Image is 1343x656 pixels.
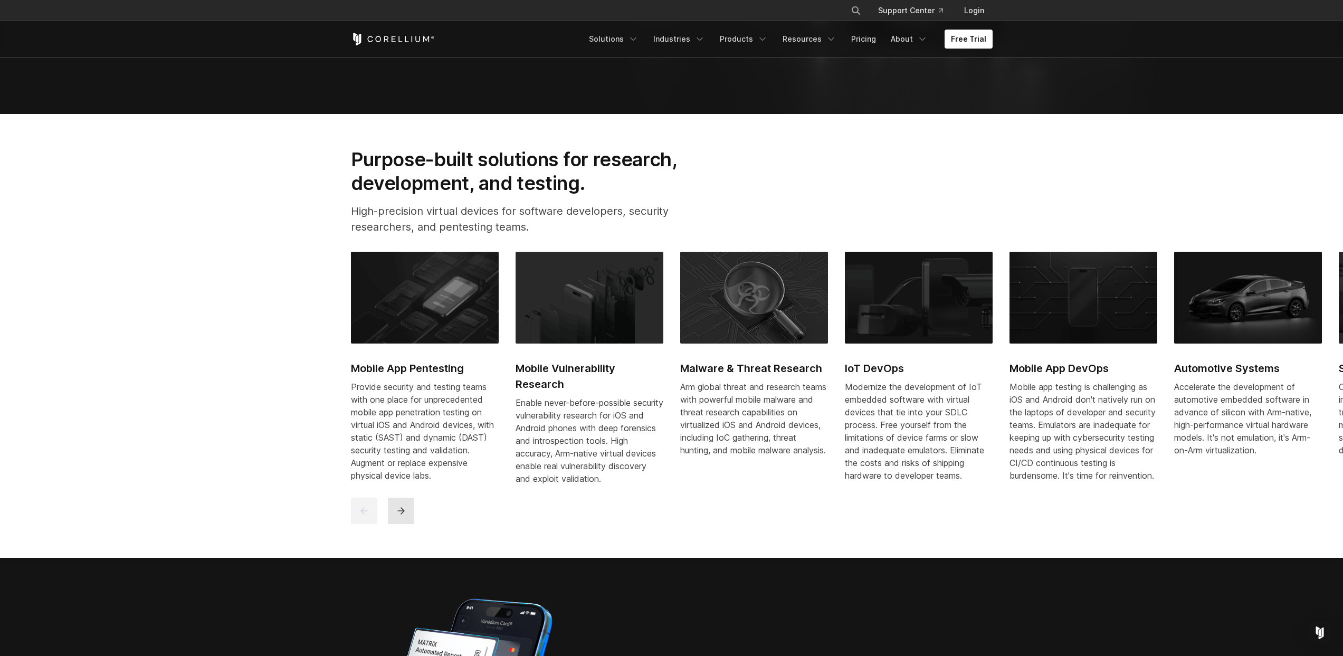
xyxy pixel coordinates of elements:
h2: Malware & Threat Research [680,360,828,376]
div: Modernize the development of IoT embedded software with virtual devices that tie into your SDLC p... [845,381,993,482]
div: Enable never-before-possible security vulnerability research for iOS and Android phones with deep... [516,396,663,485]
a: Login [956,1,993,20]
a: Free Trial [945,30,993,49]
a: Industries [647,30,711,49]
img: Automotive Systems [1174,252,1322,344]
h2: Automotive Systems [1174,360,1322,376]
p: High-precision virtual devices for software developers, security researchers, and pentesting teams. [351,203,711,235]
a: Resources [776,30,843,49]
div: Provide security and testing teams with one place for unprecedented mobile app penetration testin... [351,381,499,482]
a: Malware & Threat Research Malware & Threat Research Arm global threat and research teams with pow... [680,252,828,469]
h2: Mobile App Pentesting [351,360,499,376]
button: next [388,498,414,524]
a: Solutions [583,30,645,49]
img: Mobile App DevOps [1009,252,1157,344]
a: Mobile Vulnerability Research Mobile Vulnerability Research Enable never-before-possible security... [516,252,663,498]
a: Pricing [845,30,882,49]
div: Arm global threat and research teams with powerful mobile malware and threat research capabilitie... [680,381,828,457]
a: Mobile App Pentesting Mobile App Pentesting Provide security and testing teams with one place for... [351,252,499,495]
button: previous [351,498,377,524]
img: Mobile App Pentesting [351,252,499,344]
div: Mobile app testing is challenging as iOS and Android don't natively run on the laptops of develop... [1009,381,1157,482]
img: Malware & Threat Research [680,252,828,344]
img: Mobile Vulnerability Research [516,252,663,344]
img: IoT DevOps [845,252,993,344]
h2: Purpose-built solutions for research, development, and testing. [351,148,711,195]
button: Search [846,1,865,20]
a: About [884,30,934,49]
a: Support Center [870,1,951,20]
a: Corellium Home [351,33,435,45]
div: Navigation Menu [838,1,993,20]
h2: Mobile Vulnerability Research [516,360,663,392]
div: Open Intercom Messenger [1307,620,1332,645]
h2: IoT DevOps [845,360,993,376]
p: Accelerate the development of automotive embedded software in advance of silicon with Arm-native,... [1174,381,1322,457]
a: Products [713,30,774,49]
div: Navigation Menu [583,30,993,49]
a: IoT DevOps IoT DevOps Modernize the development of IoT embedded software with virtual devices tha... [845,252,993,495]
h2: Mobile App DevOps [1009,360,1157,376]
